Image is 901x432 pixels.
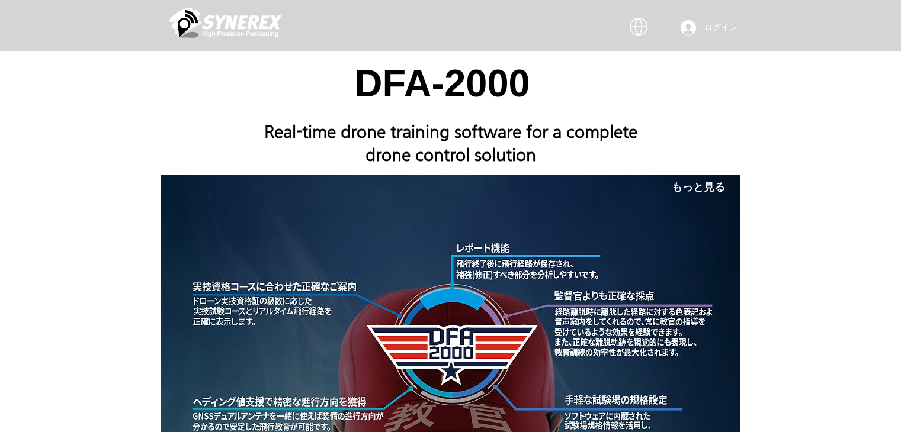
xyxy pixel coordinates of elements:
a: もっと見る [656,175,740,199]
span: DFA-2000 [355,62,530,105]
img: シナレックス_White_simbol_大地1.png [169,5,282,40]
button: ログイン [672,17,740,39]
span: Real-time drone training software for a complete drone control solution [264,122,637,164]
span: もっと見る [672,180,725,194]
span: ログイン [700,22,742,34]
